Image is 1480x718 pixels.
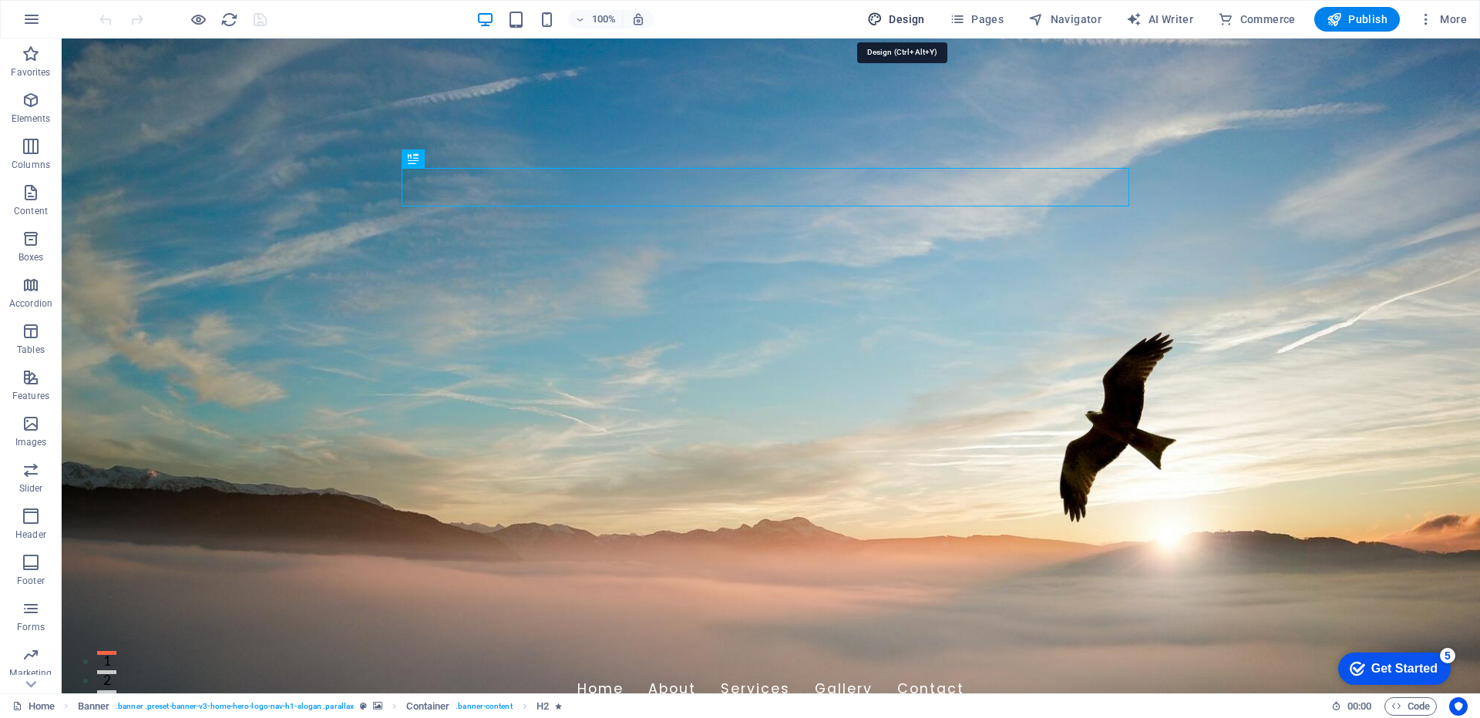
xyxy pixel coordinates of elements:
button: Design [861,7,931,32]
span: Design [867,12,925,27]
span: Publish [1327,12,1387,27]
button: AI Writer [1120,7,1199,32]
h6: Session time [1331,697,1372,716]
span: Pages [950,12,1004,27]
button: 1 [35,612,55,616]
h6: 100% [591,10,616,29]
a: Click to cancel selection. Double-click to open Pages [12,697,55,716]
i: On resize automatically adjust zoom level to fit chosen device. [631,12,645,26]
p: Header [15,528,46,541]
p: Boxes [18,251,44,263]
i: This element is a customizable preset [360,702,367,710]
span: Click to select. Double-click to edit [78,697,110,716]
span: AI Writer [1126,12,1193,27]
p: Images [15,436,47,448]
i: Element contains an animation [555,702,562,710]
span: Click to select. Double-click to edit [536,697,549,716]
i: Reload page [220,11,238,29]
div: Get Started 5 items remaining, 0% complete [12,8,125,40]
button: Click here to leave preview mode and continue editing [189,10,207,29]
i: This element contains a background [373,702,382,710]
p: Favorites [11,66,50,79]
button: Commerce [1212,7,1302,32]
button: 3 [35,652,55,656]
span: Click to select. Double-click to edit [406,697,449,716]
nav: breadcrumb [78,697,563,716]
button: More [1412,7,1473,32]
span: Navigator [1028,12,1102,27]
span: 00 00 [1347,697,1371,716]
span: . banner-content [456,697,512,716]
button: Usercentrics [1449,697,1468,716]
p: Elements [12,112,51,125]
p: Content [14,205,48,217]
button: 2 [35,632,55,636]
div: 5 [114,3,129,18]
p: Accordion [9,297,52,310]
span: . banner .preset-banner-v3-home-hero-logo-nav-h1-slogan .parallax [116,697,354,716]
span: More [1418,12,1467,27]
button: Code [1384,697,1437,716]
span: Code [1391,697,1430,716]
div: Get Started [45,17,112,31]
p: Marketing [9,667,52,679]
button: Publish [1314,7,1400,32]
button: Pages [943,7,1010,32]
button: Navigator [1022,7,1108,32]
button: reload [220,10,238,29]
span: : [1358,700,1361,712]
p: Tables [17,344,45,356]
p: Forms [17,621,45,633]
p: Footer [17,575,45,587]
p: Slider [19,482,43,495]
span: Commerce [1218,12,1296,27]
p: Features [12,390,49,402]
button: 100% [568,10,623,29]
p: Columns [12,159,50,171]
